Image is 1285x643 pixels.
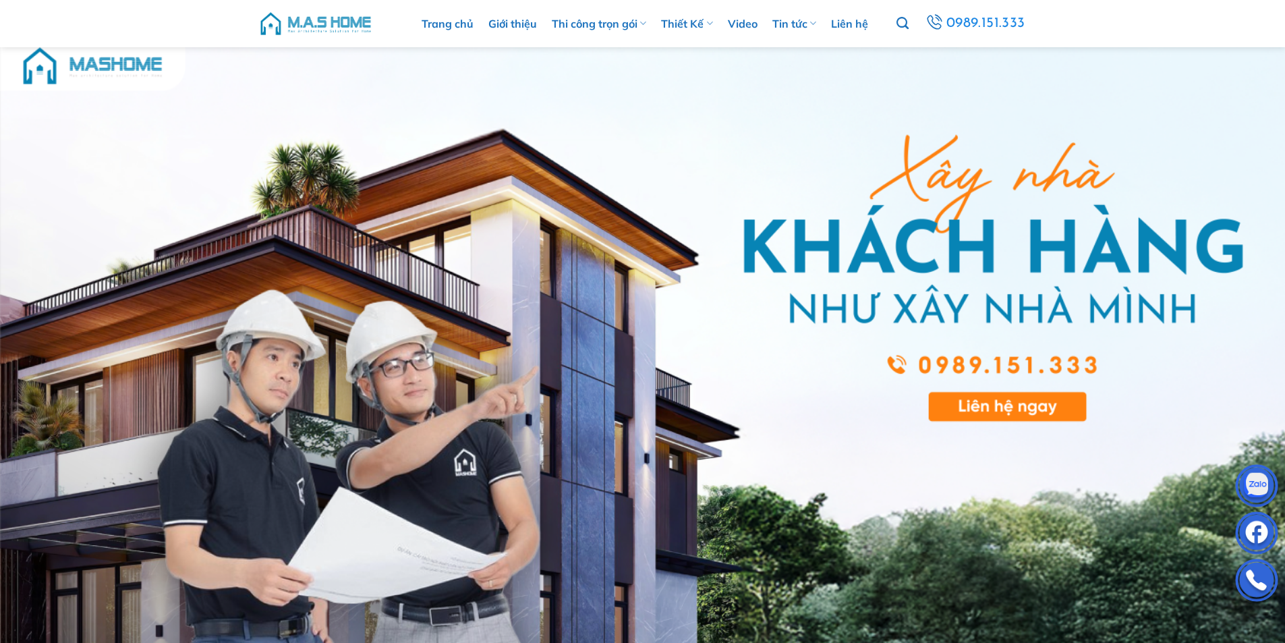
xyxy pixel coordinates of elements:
[1236,562,1277,603] img: Phone
[661,3,712,44] a: Thiết Kế
[258,3,373,44] img: M.A.S HOME – Tổng Thầu Thiết Kế Và Xây Nhà Trọn Gói
[488,3,537,44] a: Giới thiệu
[831,3,868,44] a: Liên hệ
[1236,515,1277,555] img: Facebook
[946,12,1025,35] span: 0989.151.333
[1236,468,1277,508] img: Zalo
[422,3,474,44] a: Trang chủ
[772,3,816,44] a: Tin tức
[896,9,909,38] a: Tìm kiếm
[552,3,646,44] a: Thi công trọn gói
[923,11,1027,36] a: 0989.151.333
[728,3,758,44] a: Video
